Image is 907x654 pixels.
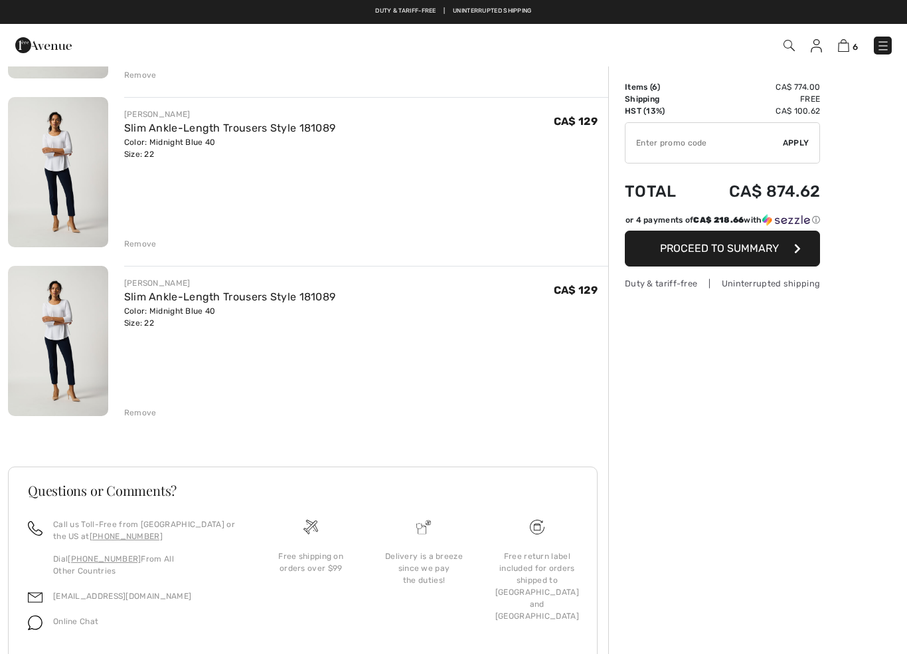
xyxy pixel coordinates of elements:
div: or 4 payments of with [625,214,821,226]
img: chat [28,615,42,630]
td: Shipping [625,93,695,105]
img: Sezzle [762,214,810,226]
td: Total [625,169,695,214]
span: CA$ 129 [554,115,598,128]
a: 1ère Avenue [15,38,72,51]
img: 1ère Avenue [15,32,72,58]
input: Promo code [625,123,783,163]
span: CA$ 129 [554,284,598,296]
td: CA$ 874.62 [695,169,820,214]
div: Remove [124,407,157,419]
img: call [28,521,42,536]
button: Proceed to Summary [625,231,820,267]
div: Remove [124,238,157,250]
div: Duty & tariff-free | Uninterrupted shipping [625,277,820,290]
h3: Questions or Comments? [28,484,578,497]
div: Color: Midnight Blue 40 Size: 22 [124,136,336,160]
a: Duty & tariff-free | Uninterrupted shipping [375,7,531,14]
span: CA$ 218.66 [693,215,744,225]
div: [PERSON_NAME] [124,277,336,289]
td: Free [695,93,820,105]
td: Items ( ) [625,81,695,93]
span: 6 [652,82,657,92]
div: Delivery is a breeze since we pay the duties! [378,550,469,586]
img: Menu [876,39,890,53]
td: CA$ 774.00 [695,81,820,93]
td: HST (13%) [625,105,695,117]
img: email [28,590,42,605]
span: 6 [853,42,858,52]
img: Shopping Bag [838,39,849,52]
div: [PERSON_NAME] [124,108,336,120]
img: Slim Ankle-Length Trousers Style 181089 [8,266,108,416]
div: or 4 payments ofCA$ 218.66withSezzle Click to learn more about Sezzle [625,214,820,231]
span: Proceed to Summary [660,242,779,255]
p: Dial From All Other Countries [53,553,238,577]
a: [EMAIL_ADDRESS][DOMAIN_NAME] [53,592,191,601]
div: Color: Midnight Blue 40 Size: 22 [124,305,336,329]
span: Apply [783,137,809,149]
img: Search [783,40,795,51]
span: Online Chat [53,617,98,626]
td: CA$ 100.62 [695,105,820,117]
img: Slim Ankle-Length Trousers Style 181089 [8,97,108,247]
img: Delivery is a breeze since we pay the duties! [416,520,431,534]
div: Free shipping on orders over $99 [265,550,357,574]
a: Slim Ankle-Length Trousers Style 181089 [124,122,336,134]
a: 6 [838,37,858,53]
img: Free shipping on orders over $99 [303,520,318,534]
img: Free shipping on orders over $99 [530,520,544,534]
a: Slim Ankle-Length Trousers Style 181089 [124,290,336,303]
div: Free return label included for orders shipped to [GEOGRAPHIC_DATA] and [GEOGRAPHIC_DATA] [491,550,583,622]
div: Remove [124,69,157,81]
a: [PHONE_NUMBER] [68,554,141,564]
p: Call us Toll-Free from [GEOGRAPHIC_DATA] or the US at [53,518,238,542]
img: My Info [811,39,822,53]
a: [PHONE_NUMBER] [90,532,163,541]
